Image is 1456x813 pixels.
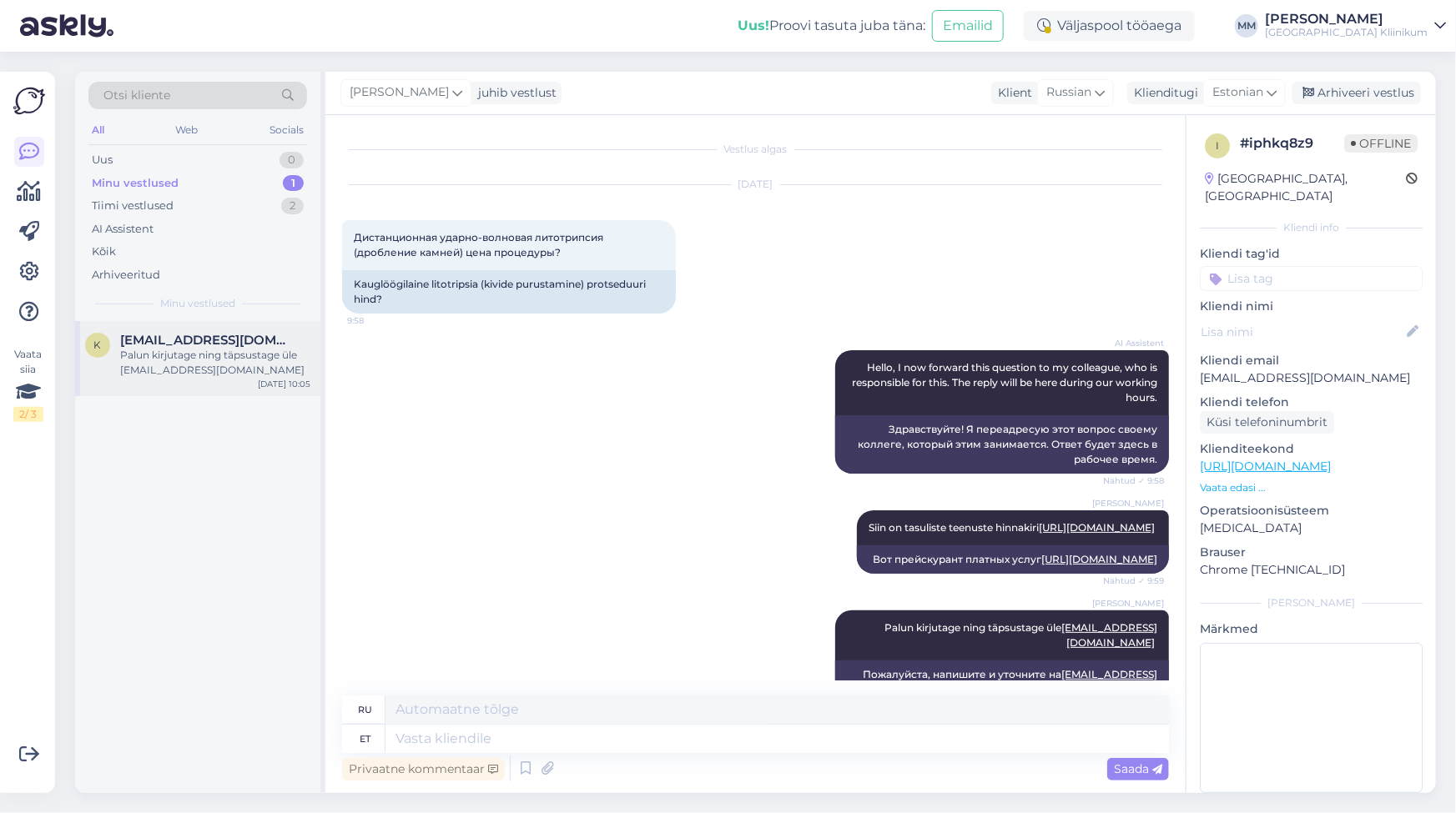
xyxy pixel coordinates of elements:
a: [PERSON_NAME][GEOGRAPHIC_DATA] Kliinikum [1265,13,1446,39]
span: Дистанционная ударно-волновая литотрипсия (дробление камней) цена процедуры? [354,231,606,258]
p: Brauser [1200,544,1423,561]
span: AI Assistent [1101,337,1164,349]
p: Kliendi nimi [1200,298,1423,315]
p: Vaata edasi ... [1200,480,1423,495]
div: [PERSON_NAME] [1265,13,1428,26]
p: Märkmed [1200,620,1423,638]
a: [URL][DOMAIN_NAME] [1041,553,1157,565]
span: Siin on tasuliste teenuste hinnakiri [869,521,1157,534]
div: ru [358,695,372,724]
p: [EMAIL_ADDRESS][DOMAIN_NAME] [1200,369,1423,387]
div: [GEOGRAPHIC_DATA], [GEOGRAPHIC_DATA] [1205,170,1406,205]
b: Uus! [738,18,769,33]
div: juhib vestlust [471,84,557,102]
div: Uus [92,152,113,168]
span: Minu vestlused [160,296,235,311]
span: Palun kirjutage ning täpsustage üle [884,621,1157,649]
div: Вот прейскурант платных услуг [857,545,1169,574]
div: Kliendi info [1200,220,1423,235]
input: Lisa tag [1200,266,1423,291]
button: Emailid [932,10,1004,42]
span: [PERSON_NAME] [1092,597,1164,610]
span: k [94,339,102,351]
p: [MEDICAL_DATA] [1200,519,1423,537]
span: Nähtud ✓ 9:58 [1101,474,1164,487]
div: Väljaspool tööaega [1024,11,1195,41]
span: Otsi kliente [103,87,170,104]
span: [PERSON_NAME] [1092,497,1164,509]
p: Kliendi tag'id [1200,245,1423,263]
div: Tiimi vestlused [92,198,174,214]
div: Palun kirjutage ning täpsustage üle [EMAIL_ADDRESS][DOMAIN_NAME] [120,348,310,378]
div: Kauglöögilaine litotripsia (kivide purustamine) protseduuri hind? [342,270,676,314]
div: 0 [280,152,304,168]
span: i [1216,139,1219,152]
div: Proovi tasuta juba täna: [738,16,925,36]
p: Chrome [TECHNICAL_ID] [1200,561,1423,579]
div: Socials [266,119,307,141]
div: Klienditugi [1127,84,1198,102]
span: 9:58 [347,314,410,327]
div: All [88,119,108,141]
div: Kõik [92,243,116,260]
div: # iphkq8z9 [1240,133,1344,153]
div: Пожалуйста, напишите и уточните на [835,660,1169,704]
div: 2 / 3 [13,407,43,422]
p: Kliendi email [1200,352,1423,369]
div: [GEOGRAPHIC_DATA] Kliinikum [1265,26,1428,39]
span: [PERSON_NAME] [350,83,449,102]
span: Hello, I now forward this question to my colleague, who is responsible for this. The reply will b... [852,361,1160,404]
div: Küsi telefoninumbrit [1200,411,1334,434]
input: Lisa nimi [1201,323,1403,341]
div: Klient [991,84,1032,102]
img: Askly Logo [13,85,45,117]
div: Vestlus algas [342,142,1169,157]
span: Russian [1046,83,1091,102]
p: Operatsioonisüsteem [1200,502,1423,519]
div: Vaata siia [13,347,43,422]
span: kostukm597@gmail.com [120,333,294,348]
div: Web [173,119,202,141]
div: [DATE] 10:05 [258,378,310,390]
p: Kliendi telefon [1200,394,1423,411]
div: 2 [281,198,304,214]
div: Arhiveeritud [92,267,160,284]
a: [URL][DOMAIN_NAME] [1200,459,1331,474]
div: [DATE] [342,177,1169,192]
div: Arhiveeri vestlus [1292,82,1421,104]
span: Saada [1114,761,1162,776]
span: Nähtud ✓ 9:59 [1101,575,1164,587]
span: Estonian [1212,83,1263,102]
a: [EMAIL_ADDRESS][DOMAIN_NAME] [1061,668,1157,695]
p: Klienditeekond [1200,440,1423,458]
div: Privaatne kommentaar [342,758,505,780]
div: Minu vestlused [92,175,179,192]
div: 1 [283,175,304,192]
div: et [360,725,370,753]
a: [URL][DOMAIN_NAME] [1039,521,1155,534]
div: MM [1235,14,1258,38]
div: Здравствуйте! Я переадресую этот вопрос своему коллеге, который этим занимается. Ответ будет здес... [835,415,1169,474]
div: AI Assistent [92,221,154,238]
span: Offline [1344,134,1418,153]
a: [EMAIL_ADDRESS][DOMAIN_NAME] [1061,621,1157,649]
div: [PERSON_NAME] [1200,595,1423,610]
